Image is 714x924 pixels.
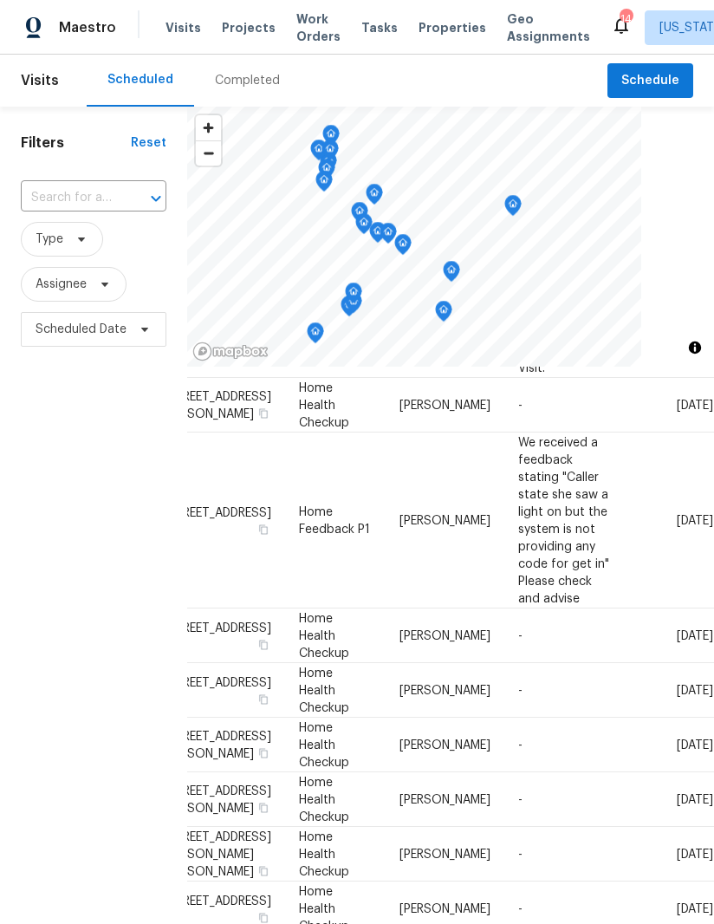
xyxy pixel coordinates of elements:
[399,399,490,411] span: [PERSON_NAME]
[187,107,641,367] canvas: Map
[163,390,271,420] span: [STREET_ADDRESS][PERSON_NAME]
[518,629,523,641] span: -
[299,381,349,428] span: Home Health Checkup
[163,895,271,907] span: [STREET_ADDRESS]
[21,134,131,152] h1: Filters
[690,338,700,357] span: Toggle attribution
[299,505,370,535] span: Home Feedback P1
[399,514,490,526] span: [PERSON_NAME]
[621,70,679,92] span: Schedule
[196,141,221,166] span: Zoom out
[677,514,713,526] span: [DATE]
[59,19,116,36] span: Maestro
[518,902,523,914] span: -
[36,321,127,338] span: Scheduled Date
[256,405,271,420] button: Copy Address
[394,234,412,261] div: Map marker
[256,862,271,878] button: Copy Address
[518,292,610,374] span: Auto-generated visit. Scheduled for the same time as QC Visit.
[299,721,349,768] span: Home Health Checkup
[256,745,271,760] button: Copy Address
[677,793,713,805] span: [DATE]
[504,195,522,222] div: Map marker
[222,19,276,36] span: Projects
[192,342,269,361] a: Mapbox homepage
[351,202,368,229] div: Map marker
[36,276,87,293] span: Assignee
[677,739,713,751] span: [DATE]
[310,140,328,166] div: Map marker
[318,159,335,185] div: Map marker
[677,629,713,641] span: [DATE]
[685,337,705,358] button: Toggle attribution
[307,322,324,349] div: Map marker
[163,676,271,688] span: [STREET_ADDRESS]
[369,222,386,249] div: Map marker
[215,72,280,89] div: Completed
[399,793,490,805] span: [PERSON_NAME]
[443,261,460,288] div: Map marker
[518,684,523,696] span: -
[366,184,383,211] div: Map marker
[518,399,523,411] span: -
[518,848,523,860] span: -
[620,10,632,28] div: 14
[299,667,349,713] span: Home Health Checkup
[507,10,590,45] span: Geo Assignments
[163,784,271,814] span: [STREET_ADDRESS][PERSON_NAME]
[315,171,333,198] div: Map marker
[163,830,271,877] span: [STREET_ADDRESS][PERSON_NAME][PERSON_NAME]
[256,799,271,815] button: Copy Address
[299,830,349,877] span: Home Health Checkup
[345,283,362,309] div: Map marker
[256,691,271,706] button: Copy Address
[296,10,341,45] span: Work Orders
[131,134,166,152] div: Reset
[196,115,221,140] button: Zoom in
[399,629,490,641] span: [PERSON_NAME]
[399,684,490,696] span: [PERSON_NAME]
[677,848,713,860] span: [DATE]
[399,848,490,860] span: [PERSON_NAME]
[36,231,63,248] span: Type
[196,140,221,166] button: Zoom out
[256,521,271,537] button: Copy Address
[256,636,271,652] button: Copy Address
[166,19,201,36] span: Visits
[144,186,168,211] button: Open
[677,902,713,914] span: [DATE]
[322,125,340,152] div: Map marker
[518,739,523,751] span: -
[518,793,523,805] span: -
[518,436,609,604] span: We received a feedback stating "Caller state she saw a light on but the system is not providing a...
[21,62,59,100] span: Visits
[361,22,398,34] span: Tasks
[399,739,490,751] span: [PERSON_NAME]
[380,223,397,250] div: Map marker
[321,140,339,166] div: Map marker
[419,19,486,36] span: Properties
[435,301,452,328] div: Map marker
[677,399,713,411] span: [DATE]
[163,506,271,518] span: [STREET_ADDRESS]
[355,213,373,240] div: Map marker
[607,63,693,99] button: Schedule
[677,684,713,696] span: [DATE]
[21,185,118,211] input: Search for an address...
[163,621,271,634] span: [STREET_ADDRESS]
[107,71,173,88] div: Scheduled
[163,730,271,759] span: [STREET_ADDRESS][PERSON_NAME]
[399,902,490,914] span: [PERSON_NAME]
[341,296,358,322] div: Map marker
[299,612,349,659] span: Home Health Checkup
[299,776,349,823] span: Home Health Checkup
